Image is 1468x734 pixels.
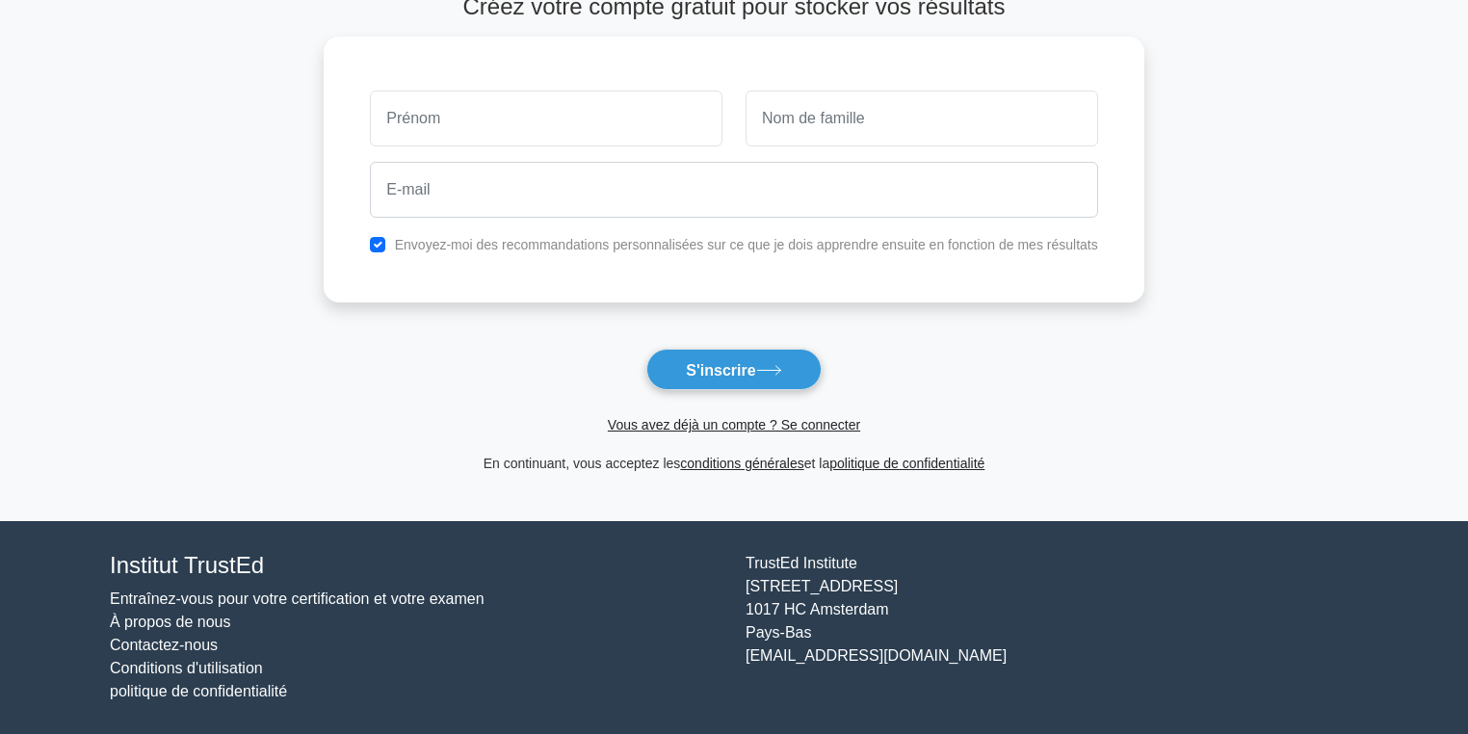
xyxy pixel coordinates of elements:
[829,456,984,471] a: politique de confidentialité
[110,552,264,578] font: Institut TrustEd
[110,637,218,653] a: Contactez-nous
[395,237,1098,252] font: Envoyez-moi des recommandations personnalisées sur ce que je dois apprendre ensuite en fonction d...
[746,647,1007,664] font: [EMAIL_ADDRESS][DOMAIN_NAME]
[646,349,821,390] button: S'inscrire
[370,91,722,146] input: Prénom
[746,91,1098,146] input: Nom de famille
[804,456,829,471] font: et la
[746,601,889,617] font: 1017 HC Amsterdam
[370,162,1097,218] input: E-mail
[746,578,898,594] font: [STREET_ADDRESS]
[746,555,857,571] font: TrustEd Institute
[608,417,860,433] a: Vous avez déjà un compte ? Se connecter
[746,624,811,641] font: Pays-Bas
[686,361,755,378] font: S'inscrire
[110,590,485,607] a: Entraînez-vous pour votre certification et votre examen
[110,683,287,699] a: politique de confidentialité
[484,456,681,471] font: En continuant, vous acceptez les
[680,456,803,471] a: conditions générales
[110,660,263,676] a: Conditions d'utilisation
[110,614,230,630] a: À propos de nous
